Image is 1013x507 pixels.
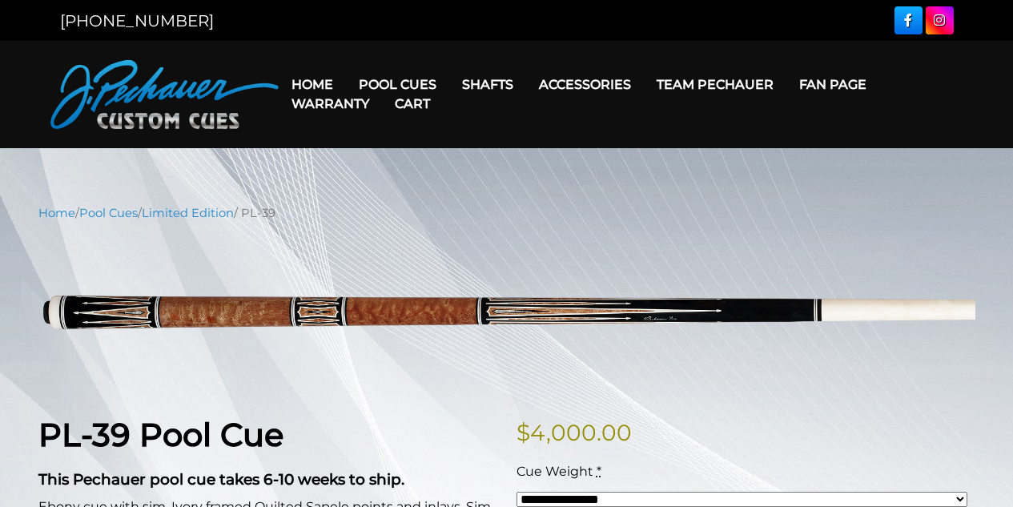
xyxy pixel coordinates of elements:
a: Home [38,206,75,220]
a: Home [279,64,346,105]
strong: PL-39 Pool Cue [38,415,283,454]
a: Accessories [526,64,644,105]
a: Shafts [449,64,526,105]
a: Team Pechauer [644,64,786,105]
abbr: required [597,464,601,479]
a: Pool Cues [346,64,449,105]
nav: Breadcrumb [38,204,975,222]
span: $ [517,419,530,446]
img: pl-39.png [38,234,975,390]
bdi: 4,000.00 [517,419,632,446]
strong: This Pechauer pool cue takes 6-10 weeks to ship. [38,470,404,489]
a: [PHONE_NUMBER] [60,11,214,30]
span: Cue Weight [517,464,593,479]
a: Fan Page [786,64,879,105]
img: Pechauer Custom Cues [50,60,279,129]
a: Pool Cues [79,206,138,220]
a: Limited Edition [142,206,234,220]
a: Warranty [279,83,382,124]
a: Cart [382,83,443,124]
